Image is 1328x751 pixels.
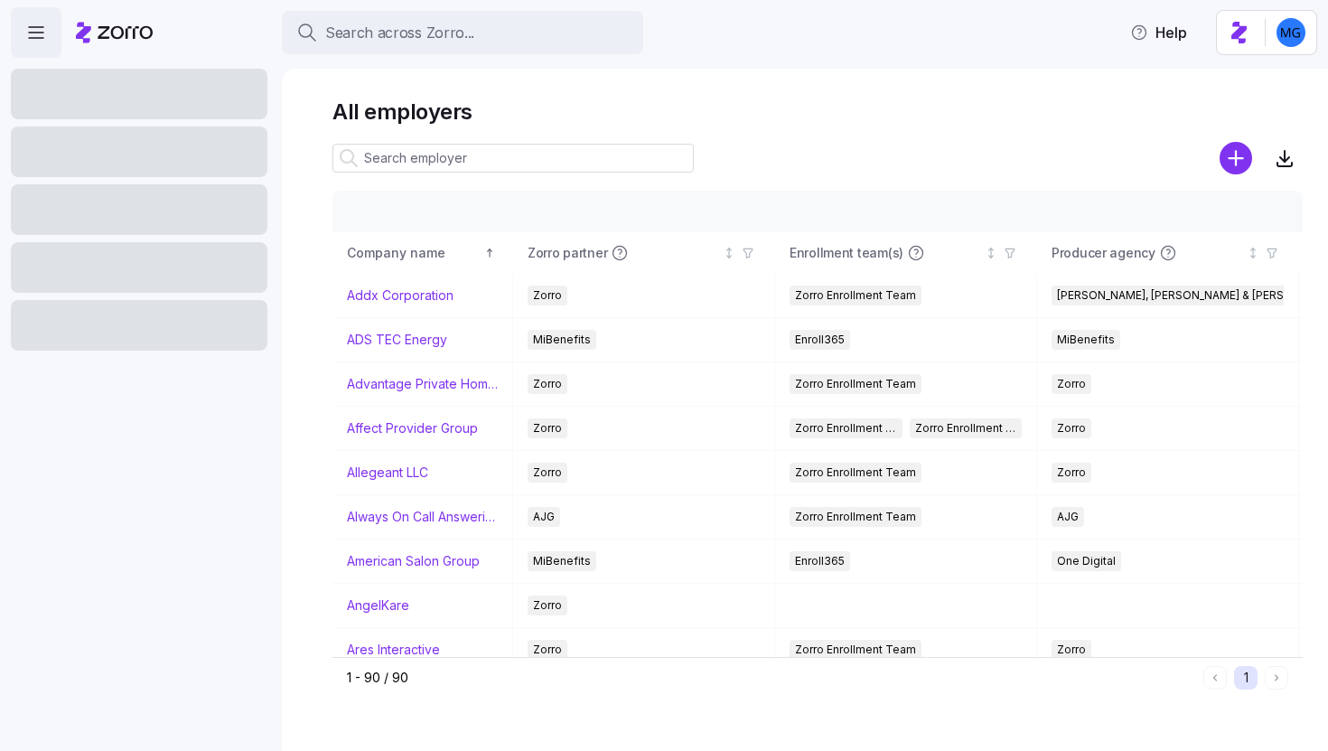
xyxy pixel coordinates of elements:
span: Search across Zorro... [325,22,474,44]
span: Zorro Enrollment Team [795,418,897,438]
span: Zorro Enrollment Team [795,507,916,527]
a: ADS TEC Energy [347,331,447,349]
span: Zorro Enrollment Experts [915,418,1017,438]
div: Not sorted [1247,247,1259,259]
span: MiBenefits [533,330,591,350]
h1: All employers [332,98,1303,126]
a: Allegeant LLC [347,464,428,482]
span: Zorro [533,463,562,483]
th: Producer agencyNot sorted [1037,232,1299,274]
span: Producer agency [1052,244,1155,262]
span: Help [1130,22,1187,43]
img: 61c362f0e1d336c60eacb74ec9823875 [1277,18,1305,47]
button: Help [1116,14,1202,51]
span: MiBenefits [1057,330,1115,350]
span: Zorro Enrollment Team [795,640,916,660]
span: Zorro [533,596,562,615]
span: Zorro [533,640,562,660]
div: Not sorted [985,247,997,259]
a: Advantage Private Home Care [347,375,498,393]
span: Zorro [1057,418,1086,438]
div: Sorted ascending [483,247,496,259]
a: Ares Interactive [347,641,440,659]
span: Zorro [533,418,562,438]
div: Not sorted [723,247,735,259]
span: Zorro [533,286,562,305]
svg: add icon [1220,142,1252,174]
span: Enroll365 [795,551,845,571]
th: Zorro partnerNot sorted [513,232,775,274]
th: Company nameSorted ascending [332,232,513,274]
span: Zorro [1057,640,1086,660]
input: Search employer [332,144,694,173]
a: American Salon Group [347,552,480,570]
span: Zorro [533,374,562,394]
button: Previous page [1203,666,1227,690]
span: Zorro Enrollment Team [795,374,916,394]
a: Always On Call Answering Service [347,508,498,526]
a: AngelKare [347,596,409,615]
a: Addx Corporation [347,286,454,305]
span: MiBenefits [533,551,591,571]
div: Company name [347,243,481,263]
span: Enrollment team(s) [790,244,903,262]
span: AJG [533,507,555,527]
span: Enroll365 [795,330,845,350]
span: Zorro [1057,374,1086,394]
span: AJG [1057,507,1079,527]
a: Affect Provider Group [347,419,478,437]
span: Zorro [1057,463,1086,483]
span: Zorro Enrollment Team [795,463,916,483]
button: Next page [1265,666,1288,690]
th: Enrollment team(s)Not sorted [775,232,1037,274]
div: 1 - 90 / 90 [347,669,1196,687]
button: 1 [1234,666,1258,690]
span: Zorro Enrollment Team [795,286,916,305]
span: Zorro partner [528,244,607,262]
span: One Digital [1057,551,1116,571]
button: Search across Zorro... [282,11,643,54]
